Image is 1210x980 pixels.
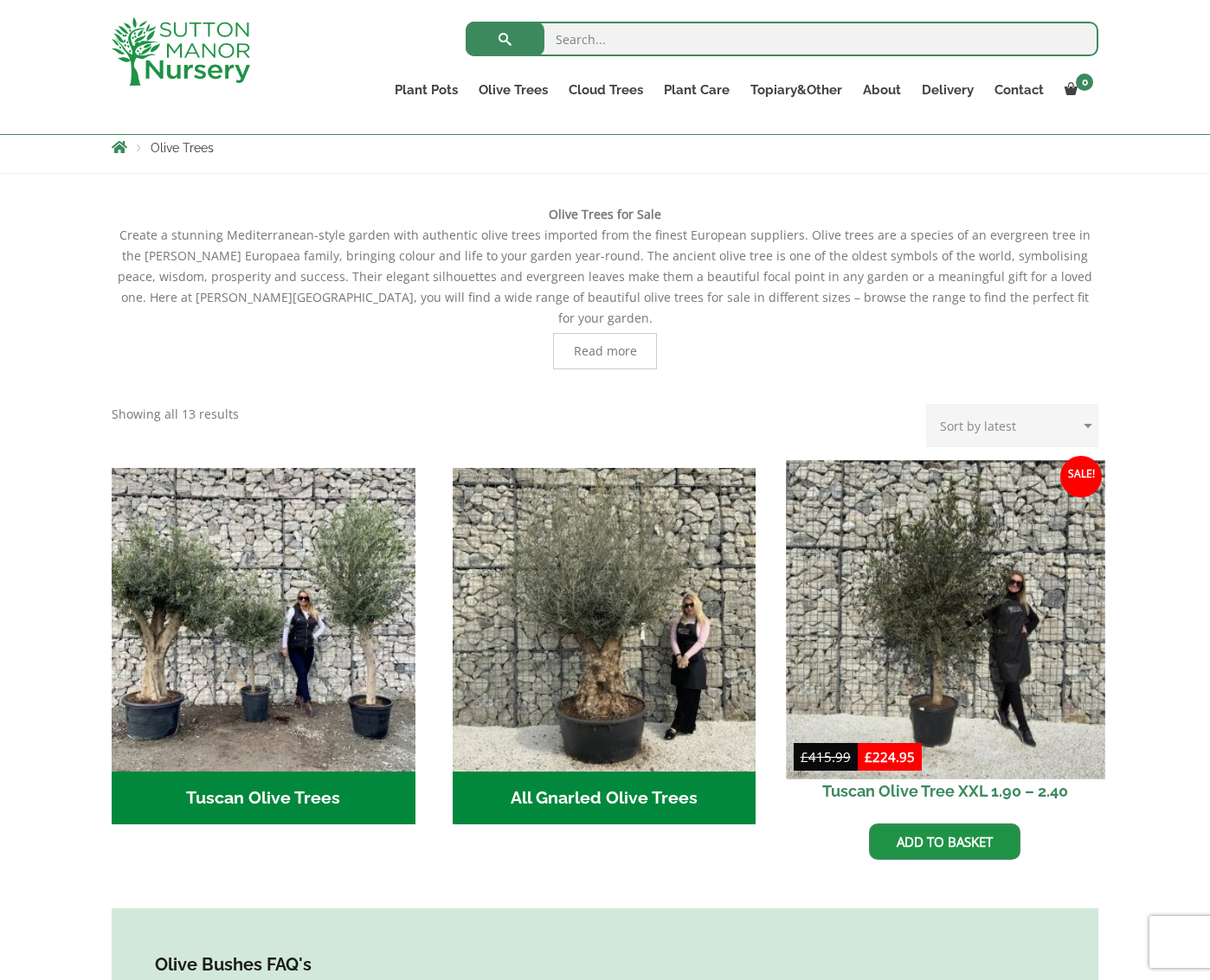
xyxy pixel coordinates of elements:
a: Delivery [911,78,984,102]
h2: All Gnarled Olive Trees [453,772,756,825]
img: All Gnarled Olive Trees [453,468,756,772]
h2: Tuscan Olive Trees [112,772,415,825]
span: Olive Trees [151,141,214,155]
nav: Breadcrumbs [112,140,1098,154]
a: Sale! Tuscan Olive Tree XXL 1.90 – 2.40 [794,468,1097,810]
input: Search... [466,22,1098,56]
img: Tuscan Olive Trees [112,468,415,772]
img: Tuscan Olive Tree XXL 1.90 - 2.40 [786,460,1104,778]
div: Create a stunning Mediterranean-style garden with authentic olive trees imported from the finest ... [112,204,1098,369]
span: 0 [1076,74,1093,91]
h2: Tuscan Olive Tree XXL 1.90 – 2.40 [794,772,1097,810]
b: Olive Trees for Sale [549,206,661,222]
bdi: 224.95 [865,748,915,765]
span: £ [801,748,808,765]
p: Showing all 13 results [112,404,239,425]
span: Read more [574,345,637,357]
a: Olive Trees [468,78,558,102]
a: Contact [984,78,1054,102]
a: Plant Care [653,78,740,102]
span: £ [865,748,872,765]
a: About [853,78,911,102]
bdi: 415.99 [801,748,851,765]
h4: Olive Bushes FAQ's [155,951,1055,978]
a: Visit product category Tuscan Olive Trees [112,468,415,824]
a: Plant Pots [384,78,468,102]
select: Shop order [926,404,1098,447]
a: Cloud Trees [558,78,653,102]
a: 0 [1054,78,1098,102]
a: Topiary&Other [740,78,853,102]
span: Sale! [1060,456,1102,497]
a: Add to basket: “Tuscan Olive Tree XXL 1.90 - 2.40” [869,823,1020,860]
a: Visit product category All Gnarled Olive Trees [453,468,756,824]
img: logo [112,17,250,86]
